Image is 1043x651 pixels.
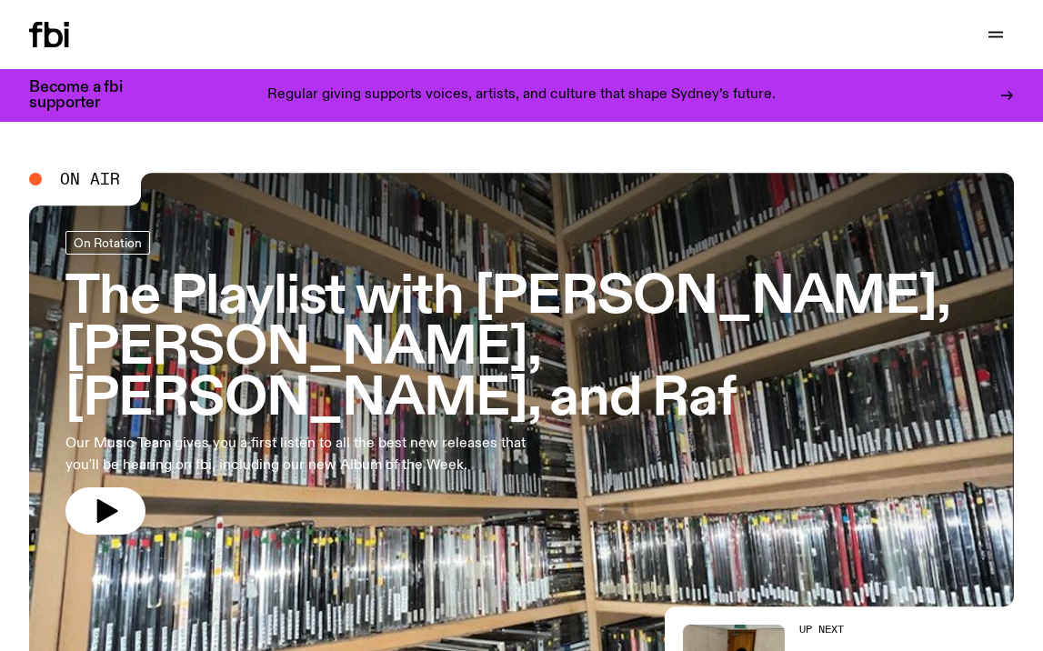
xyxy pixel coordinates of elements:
p: Our Music Team gives you a first listen to all the best new releases that you'll be hearing on fb... [65,433,531,476]
h3: The Playlist with [PERSON_NAME], [PERSON_NAME], [PERSON_NAME], and Raf [65,273,978,425]
h2: Up Next [799,625,1014,635]
p: Regular giving supports voices, artists, and culture that shape Sydney’s future. [267,87,776,104]
h3: Become a fbi supporter [29,80,145,111]
span: On Air [60,171,120,187]
span: On Rotation [74,235,142,249]
a: The Playlist with [PERSON_NAME], [PERSON_NAME], [PERSON_NAME], and RafOur Music Team gives you a ... [65,231,978,534]
a: On Rotation [65,231,150,255]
